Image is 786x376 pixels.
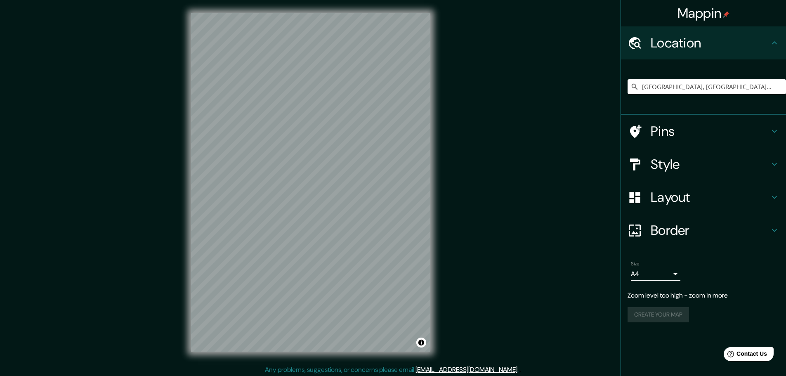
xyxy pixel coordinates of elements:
[519,365,520,375] div: .
[631,267,680,281] div: A4
[723,11,729,18] img: pin-icon.png
[651,123,769,140] h4: Pins
[621,214,786,247] div: Border
[651,35,769,51] h4: Location
[631,260,640,267] label: Size
[415,365,517,374] a: [EMAIL_ADDRESS][DOMAIN_NAME]
[628,291,779,300] p: Zoom level too high - zoom in more
[651,222,769,239] h4: Border
[651,156,769,173] h4: Style
[713,344,777,367] iframe: Help widget launcher
[621,148,786,181] div: Style
[265,365,519,375] p: Any problems, suggestions, or concerns please email .
[628,79,786,94] input: Pick your city or area
[191,13,430,352] canvas: Map
[621,115,786,148] div: Pins
[520,365,522,375] div: .
[651,189,769,206] h4: Layout
[621,26,786,59] div: Location
[677,5,730,21] h4: Mappin
[621,181,786,214] div: Layout
[416,338,426,348] button: Toggle attribution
